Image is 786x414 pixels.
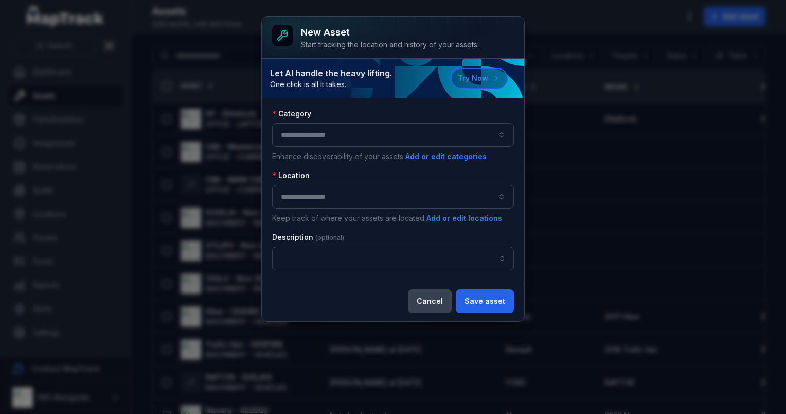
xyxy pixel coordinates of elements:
label: Location [272,170,310,181]
button: Cancel [408,289,452,313]
input: asset-add:description-label [272,247,514,270]
button: Add or edit locations [426,213,503,224]
div: Start tracking the location and history of your assets. [301,40,479,50]
button: Save asset [456,289,514,313]
p: Enhance discoverability of your assets. [272,151,514,162]
strong: Let AI handle the heavy lifting. [270,67,392,79]
button: Add or edit categories [405,151,487,162]
h3: New asset [301,25,479,40]
span: One click is all it takes. [270,79,392,90]
label: Category [272,109,311,119]
p: Keep track of where your assets are located. [272,213,514,224]
label: Description [272,232,344,243]
button: Try Now [451,68,508,89]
